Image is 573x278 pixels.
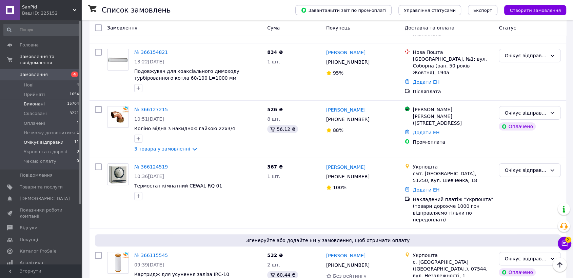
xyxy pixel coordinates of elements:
span: Статус [499,25,516,31]
div: [PERSON_NAME] ([STREET_ADDRESS] [413,113,493,126]
span: Завантажити звіт по пром-оплаті [301,7,386,13]
div: Очікує відправки [505,166,547,174]
span: 3221 [70,111,79,117]
span: 1 [77,130,79,136]
div: Накладений платіж "Укрпошта" (товари дорожче 1000 грн відправляємо тільки по передоплаті) [413,196,493,223]
span: 13:22[DATE] [134,59,164,64]
span: 4 [71,72,78,77]
span: 0 [77,149,79,155]
div: [GEOGRAPHIC_DATA], №1: вул. Соборна (ран. 50 років Жовтня), 194а [413,56,493,76]
span: [PHONE_NUMBER] [326,59,370,65]
a: [PERSON_NAME] [326,106,365,113]
span: Покупець [326,25,350,31]
div: Нова Пошта [413,49,493,56]
span: 2 [565,237,571,243]
div: Пром-оплата [413,139,493,145]
span: Покупці [20,237,38,243]
a: Додати ЕН [413,79,439,85]
span: 1 шт. [267,59,280,64]
a: Фото товару [107,49,129,71]
span: Згенеруйте або додайте ЕН у замовлення, щоб отримати оплату [98,237,558,244]
span: 834 ₴ [267,49,283,55]
div: Оплачено [499,268,535,276]
button: Завантажити звіт по пром-оплаті [295,5,392,15]
button: Наверх [553,258,567,272]
a: № 366127215 [134,107,168,112]
img: Фото товару [107,52,129,67]
span: Прийняті [24,92,45,98]
span: 88% [333,127,343,133]
div: Очікує відправки [505,255,547,262]
h1: Список замовлень [102,6,171,14]
span: [PHONE_NUMBER] [326,262,370,268]
span: 1 шт. [267,174,280,179]
a: № 366115545 [134,253,168,258]
div: Укрпошта [413,163,493,170]
span: Виконані [24,101,45,107]
span: Оплачені [24,120,45,126]
span: Укрпошта в дорозі [24,149,67,155]
span: 09:39[DATE] [134,262,164,267]
span: Коліно мідна з накидною гайкою 22х3/4 [134,126,235,131]
a: [PERSON_NAME] [326,252,365,259]
span: 8 шт. [267,116,280,122]
button: Створити замовлення [504,5,566,15]
span: Товари та послуги [20,184,63,190]
span: 526 ₴ [267,107,283,112]
a: № 366124519 [134,164,168,170]
span: 2 шт. [267,262,280,267]
a: Подовжувач для коаксіального димоходу турбірованного котла 60/100 L=1000 мм [134,68,239,81]
span: Головна [20,42,39,48]
a: 3 товара у замовленні [134,146,190,152]
span: Показники роботи компанії [20,207,63,219]
div: 56.12 ₴ [267,125,298,133]
span: [PHONE_NUMBER] [326,174,370,179]
span: Cума [267,25,280,31]
div: Ваш ID: 225152 [22,10,81,16]
div: Оплачено [499,122,535,131]
a: Додати ЕН [413,130,439,135]
a: [PERSON_NAME] [326,164,365,171]
span: Нові [24,82,34,88]
span: Замовлення та повідомлення [20,54,81,66]
span: SanPid [22,4,73,10]
span: 0 [77,158,79,164]
div: Укрпошта [413,252,493,259]
a: Фото товару [107,252,129,274]
a: [PERSON_NAME] [326,49,365,56]
span: 532 ₴ [267,253,283,258]
input: Пошук [3,24,80,36]
span: 367 ₴ [267,164,283,170]
span: Створити замовлення [510,8,561,13]
button: Чат з покупцем2 [558,237,571,250]
span: Очікує відправки [24,139,63,145]
button: Управління статусами [398,5,461,15]
span: [PHONE_NUMBER] [326,117,370,122]
span: 100% [333,185,347,190]
span: Замовлення [20,72,48,78]
span: 1654 [70,92,79,98]
span: Повідомлення [20,172,53,178]
div: Післяплата [413,88,493,95]
span: Замовлення [107,25,137,31]
img: Фото товару [107,164,129,184]
a: № 366154821 [134,49,168,55]
button: Експорт [468,5,498,15]
span: Чекаю оплату [24,158,56,164]
a: Створити замовлення [497,7,566,13]
a: Картридж для усунення заліза IRC-10 [134,272,229,277]
span: [DEMOGRAPHIC_DATA] [20,196,70,202]
span: Скасовані [24,111,47,117]
span: 10:36[DATE] [134,174,164,179]
a: Термостат кімнатний CEWAL RQ 01 [134,183,222,188]
span: 15704 [67,101,79,107]
img: Фото товару [107,106,129,127]
span: Відгуки [20,225,37,231]
div: [PERSON_NAME] [413,106,493,113]
a: Фото товару [107,163,129,185]
span: 11 [74,139,79,145]
span: Управління статусами [404,8,456,13]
